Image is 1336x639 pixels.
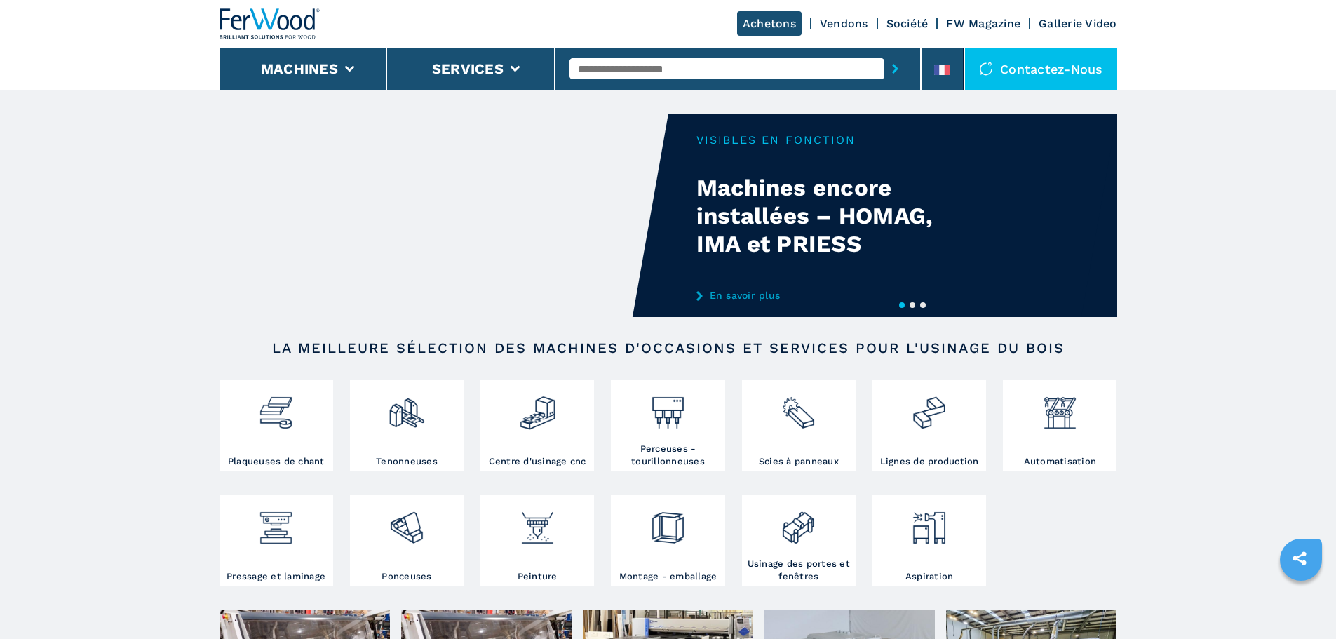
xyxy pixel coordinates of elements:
[220,495,333,586] a: Pressage et laminage
[1276,576,1325,628] iframe: Chat
[519,384,556,431] img: centro_di_lavoro_cnc_2.png
[884,53,906,85] button: submit-button
[759,455,839,468] h3: Scies à panneaux
[780,384,817,431] img: sezionatrici_2.png
[220,114,668,317] video: Your browser does not support the video tag.
[518,570,558,583] h3: Peinture
[649,384,687,431] img: foratrici_inseritrici_2.png
[899,302,905,308] button: 1
[480,495,594,586] a: Peinture
[228,455,325,468] h3: Plaqueuses de chant
[376,455,438,468] h3: Tenonneuses
[388,384,425,431] img: squadratrici_2.png
[910,499,947,546] img: aspirazione_1.png
[382,570,431,583] h3: Ponceuses
[350,380,464,471] a: Tenonneuses
[619,570,717,583] h3: Montage - emballage
[1039,17,1117,30] a: Gallerie Video
[264,339,1072,356] h2: LA MEILLEURE SÉLECTION DES MACHINES D'OCCASIONS ET SERVICES POUR L'USINAGE DU BOIS
[611,380,724,471] a: Perceuses - tourillonneuses
[1041,384,1079,431] img: automazione.png
[614,443,721,468] h3: Perceuses - tourillonneuses
[611,495,724,586] a: Montage - emballage
[905,570,954,583] h3: Aspiration
[257,499,295,546] img: pressa-strettoia.png
[1024,455,1097,468] h3: Automatisation
[742,495,856,586] a: Usinage des portes et fenêtres
[388,499,425,546] img: levigatrici_2.png
[432,60,504,77] button: Services
[220,380,333,471] a: Plaqueuses de chant
[261,60,338,77] button: Machines
[780,499,817,546] img: lavorazione_porte_finestre_2.png
[886,17,929,30] a: Société
[910,384,947,431] img: linee_di_produzione_2.png
[745,558,852,583] h3: Usinage des portes et fenêtres
[872,380,986,471] a: Lignes de production
[965,48,1117,90] div: Contactez-nous
[979,62,993,76] img: Contactez-nous
[519,499,556,546] img: verniciatura_1.png
[910,302,915,308] button: 2
[1282,541,1317,576] a: sharethis
[872,495,986,586] a: Aspiration
[227,570,325,583] h3: Pressage et laminage
[649,499,687,546] img: montaggio_imballaggio_2.png
[696,290,971,301] a: En savoir plus
[489,455,586,468] h3: Centre d'usinage cnc
[920,302,926,308] button: 3
[220,8,320,39] img: Ferwood
[257,384,295,431] img: bordatrici_1.png
[946,17,1020,30] a: FW Magazine
[1003,380,1116,471] a: Automatisation
[737,11,802,36] a: Achetons
[350,495,464,586] a: Ponceuses
[480,380,594,471] a: Centre d'usinage cnc
[880,455,979,468] h3: Lignes de production
[820,17,868,30] a: Vendons
[742,380,856,471] a: Scies à panneaux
